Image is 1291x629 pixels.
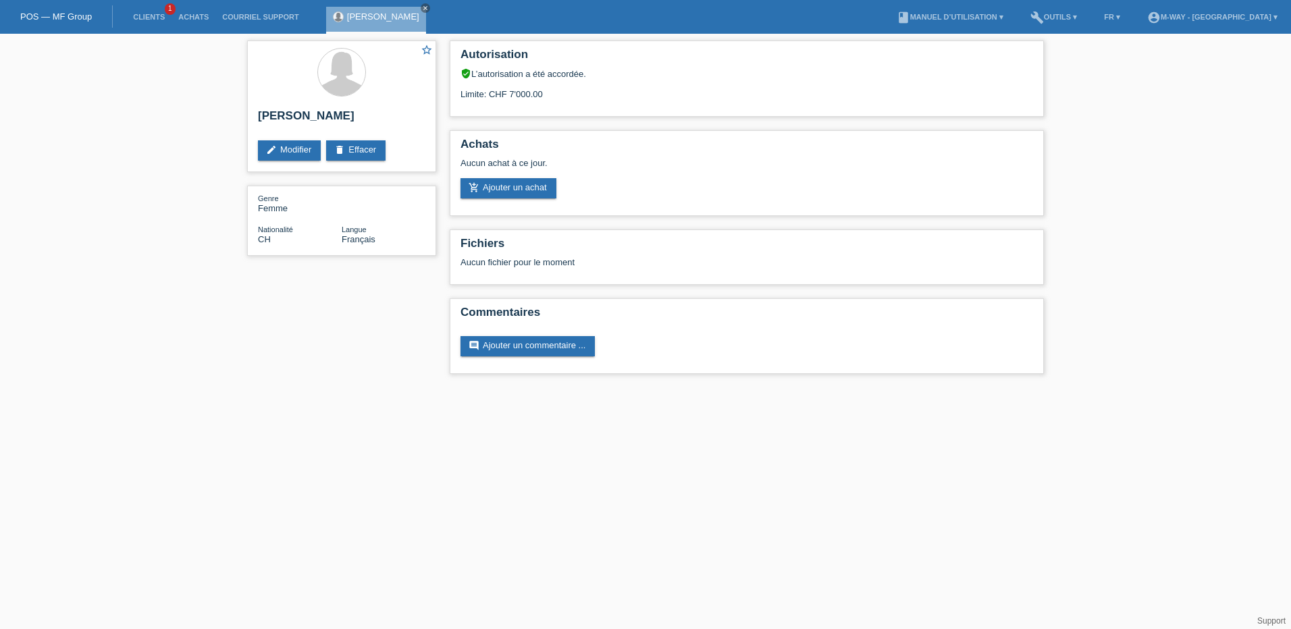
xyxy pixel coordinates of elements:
a: deleteEffacer [326,140,386,161]
a: FR ▾ [1097,13,1127,21]
a: POS — MF Group [20,11,92,22]
h2: [PERSON_NAME] [258,109,425,130]
a: account_circlem-way - [GEOGRAPHIC_DATA] ▾ [1140,13,1284,21]
a: commentAjouter un commentaire ... [460,336,595,356]
div: Femme [258,193,342,213]
a: Courriel Support [215,13,305,21]
h2: Commentaires [460,306,1033,326]
i: verified_user [460,68,471,79]
div: L’autorisation a été accordée. [460,68,1033,79]
i: comment [469,340,479,351]
a: star_border [421,44,433,58]
i: book [897,11,910,24]
h2: Fichiers [460,237,1033,257]
span: 1 [165,3,176,15]
i: close [422,5,429,11]
i: edit [266,144,277,155]
h2: Autorisation [460,48,1033,68]
span: Suisse [258,234,271,244]
span: Langue [342,225,367,234]
div: Aucun fichier pour le moment [460,257,873,267]
i: build [1030,11,1044,24]
h2: Achats [460,138,1033,158]
span: Français [342,234,375,244]
a: buildOutils ▾ [1024,13,1084,21]
a: editModifier [258,140,321,161]
a: Achats [172,13,215,21]
a: Clients [126,13,172,21]
a: [PERSON_NAME] [347,11,419,22]
span: Nationalité [258,225,293,234]
i: add_shopping_cart [469,182,479,193]
a: close [421,3,430,13]
a: Support [1257,616,1286,626]
a: bookManuel d’utilisation ▾ [890,13,1010,21]
a: add_shopping_cartAjouter un achat [460,178,556,198]
i: star_border [421,44,433,56]
i: account_circle [1147,11,1161,24]
div: Aucun achat à ce jour. [460,158,1033,178]
span: Genre [258,194,279,202]
i: delete [334,144,345,155]
div: Limite: CHF 7'000.00 [460,79,1033,99]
